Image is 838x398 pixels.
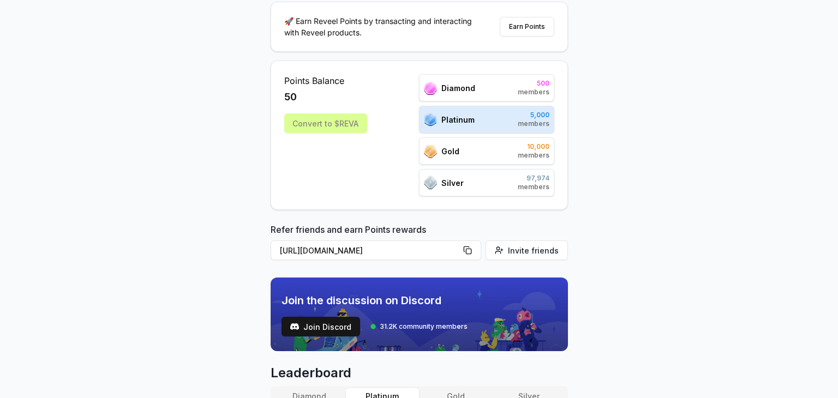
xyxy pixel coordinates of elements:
[518,88,549,97] span: members
[518,183,549,191] span: members
[518,174,549,183] span: 97,974
[424,81,437,95] img: ranks_icon
[424,112,437,126] img: ranks_icon
[282,317,360,336] button: Join Discord
[284,15,481,38] p: 🚀 Earn Reveel Points by transacting and interacting with Reveel products.
[271,240,481,260] button: [URL][DOMAIN_NAME]
[424,144,437,158] img: ranks_icon
[282,317,360,336] a: testJoin Discord
[486,240,568,260] button: Invite friends
[284,89,297,105] span: 50
[303,321,351,333] span: Join Discord
[271,364,568,382] span: Leaderboard
[380,322,468,331] span: 31.2K community members
[518,79,549,88] span: 500
[284,74,367,87] span: Points Balance
[518,151,549,160] span: members
[508,245,559,256] span: Invite friends
[518,142,549,151] span: 10,000
[518,119,549,128] span: members
[441,82,475,94] span: Diamond
[282,293,468,308] span: Join the discussion on Discord
[518,111,549,119] span: 5,000
[441,146,459,157] span: Gold
[441,177,464,189] span: Silver
[441,114,475,125] span: Platinum
[290,322,299,331] img: test
[271,278,568,351] img: discord_banner
[500,17,554,37] button: Earn Points
[271,223,568,264] div: Refer friends and earn Points rewards
[424,176,437,190] img: ranks_icon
